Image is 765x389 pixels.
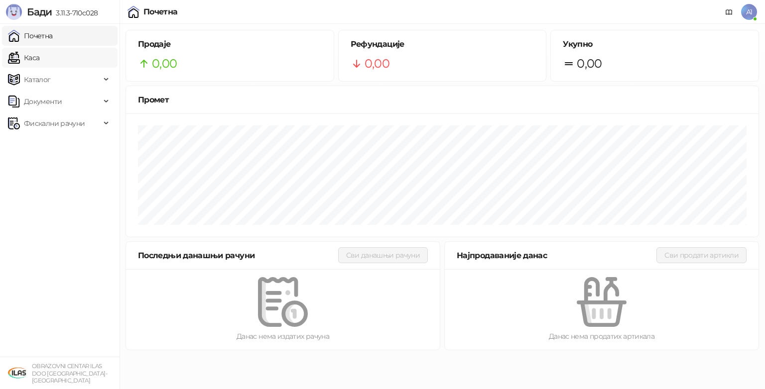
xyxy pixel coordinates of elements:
div: Последњи данашњи рачуни [138,249,338,262]
div: Данас нема продатих артикала [461,331,743,342]
div: Почетна [143,8,178,16]
span: Бади [27,6,52,18]
span: Документи [24,92,62,111]
span: 0,00 [365,54,389,73]
span: 0,00 [152,54,177,73]
div: Промет [138,94,747,106]
img: 64x64-companyLogo-1958f681-0ec9-4dbb-9d2d-258a7ffd2274.gif [8,363,28,383]
div: Најпродаваније данас [457,249,656,262]
h5: Рефундације [351,38,534,50]
a: Документација [721,4,737,20]
div: Данас нема издатих рачуна [142,331,424,342]
span: Фискални рачуни [24,113,85,133]
h5: Продаје [138,38,322,50]
a: Почетна [8,26,53,46]
span: А1 [741,4,757,20]
h5: Укупно [563,38,747,50]
span: 3.11.3-710c028 [52,8,98,17]
button: Сви продати артикли [656,247,747,263]
a: Каса [8,48,39,68]
span: Каталог [24,70,51,90]
small: OBRAZOVNI CENTAR ILAS DOO [GEOGRAPHIC_DATA]-[GEOGRAPHIC_DATA] [32,363,107,384]
img: Logo [6,4,22,20]
span: 0,00 [577,54,602,73]
button: Сви данашњи рачуни [338,247,428,263]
